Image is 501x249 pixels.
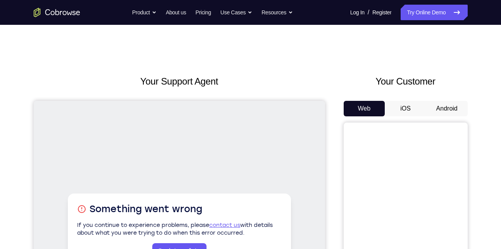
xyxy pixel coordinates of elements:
[119,142,173,158] a: Back to safety
[368,8,369,17] span: /
[262,5,293,20] button: Resources
[176,121,207,128] a: contact us
[220,5,252,20] button: Use Cases
[132,5,157,20] button: Product
[166,5,186,20] a: About us
[385,101,426,116] button: iOS
[195,5,211,20] a: Pricing
[401,5,467,20] a: Try Online Demo
[344,74,468,88] h2: Your Customer
[344,101,385,116] button: Web
[43,102,248,114] h1: Something went wrong
[372,5,391,20] a: Register
[43,121,248,136] p: If you continue to experience problems, please with details about what you were trying to do when...
[34,8,80,17] a: Go to the home page
[350,5,365,20] a: Log In
[34,74,325,88] h2: Your Support Agent
[426,101,468,116] button: Android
